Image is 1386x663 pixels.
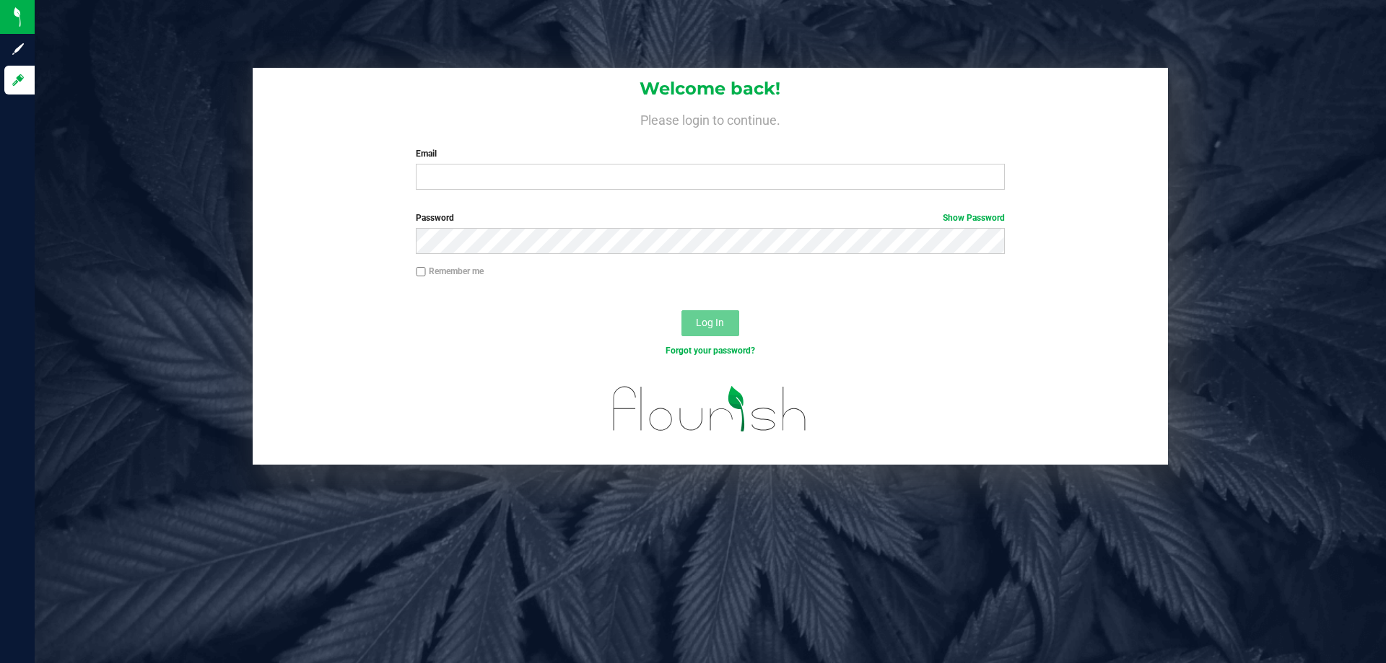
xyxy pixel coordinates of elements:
[253,79,1168,98] h1: Welcome back!
[416,213,454,223] span: Password
[416,267,426,277] input: Remember me
[596,372,824,446] img: flourish_logo.svg
[666,346,755,356] a: Forgot your password?
[696,317,724,328] span: Log In
[11,42,25,56] inline-svg: Sign up
[943,213,1005,223] a: Show Password
[416,147,1004,160] label: Email
[11,73,25,87] inline-svg: Log in
[253,110,1168,127] h4: Please login to continue.
[681,310,739,336] button: Log In
[416,265,484,278] label: Remember me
